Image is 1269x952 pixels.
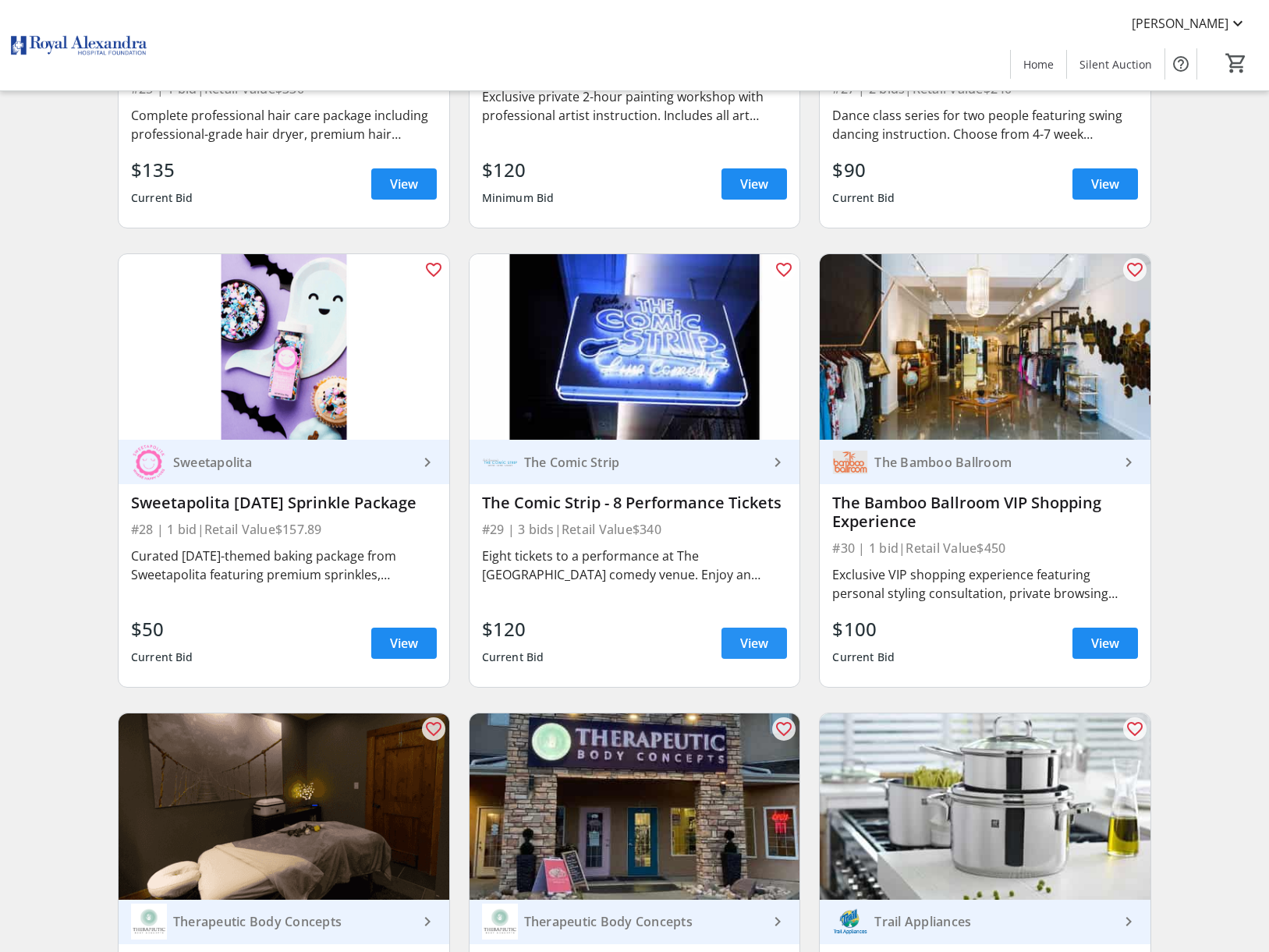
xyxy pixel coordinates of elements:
[740,634,768,653] span: View
[119,440,449,484] a: SweetapolitaSweetapolita
[832,904,868,940] img: Trail Appliances
[868,455,1119,470] div: The Bamboo Ballroom
[1067,50,1164,79] a: Silent Auction
[390,175,418,193] span: View
[768,453,787,472] mat-icon: keyboard_arrow_right
[131,518,437,540] div: #28 | 1 bid | Retail Value $157.89
[768,912,787,931] mat-icon: keyboard_arrow_right
[1125,720,1144,738] mat-icon: favorite_outline
[1119,453,1138,472] mat-icon: keyboard_arrow_right
[482,87,788,125] div: Exclusive private 2-hour painting workshop with professional artist instruction. Includes all art...
[820,900,1150,944] a: Trail AppliancesTrail Appliances
[482,156,555,184] div: $120
[131,156,193,184] div: $135
[482,547,788,584] div: Eight tickets to a performance at The [GEOGRAPHIC_DATA] comedy venue. Enjoy an evening of profess...
[418,912,437,931] mat-icon: keyboard_arrow_right
[1119,11,1260,36] button: [PERSON_NAME]
[131,184,193,212] div: Current Bid
[470,713,800,899] img: 60-Minute Therapeutic Massage #2
[1072,628,1138,659] a: View
[1072,168,1138,200] a: View
[371,628,437,659] a: View
[390,634,418,653] span: View
[832,156,895,184] div: $90
[1023,56,1054,73] span: Home
[1222,49,1250,77] button: Cart
[1119,912,1138,931] mat-icon: keyboard_arrow_right
[1165,48,1196,80] button: Help
[832,184,895,212] div: Current Bid
[131,547,437,584] div: Curated [DATE]-themed baking package from Sweetapolita featuring premium sprinkles, decorating su...
[868,914,1119,929] div: Trail Appliances
[418,453,437,472] mat-icon: keyboard_arrow_right
[832,106,1138,143] div: Dance class series for two people featuring swing dancing instruction. Choose from 4-7 week progr...
[9,6,148,84] img: Royal Alexandra Hospital Foundation's Logo
[131,643,193,671] div: Current Bid
[119,254,449,440] img: Sweetapolita Halloween Sprinkle Package
[131,904,167,940] img: Therapeutic Body Concepts
[119,713,449,899] img: 60-Minute Therapeutic Massage #1
[518,914,769,929] div: Therapeutic Body Concepts
[131,615,193,643] div: $50
[832,494,1138,531] div: The Bamboo Ballroom VIP Shopping Experience
[482,184,555,212] div: Minimum Bid
[1091,175,1119,193] span: View
[721,628,787,659] a: View
[167,455,418,470] div: Sweetapolita
[1132,14,1228,33] span: [PERSON_NAME]
[832,537,1138,559] div: #30 | 1 bid | Retail Value $450
[119,900,449,944] a: Therapeutic Body ConceptsTherapeutic Body Concepts
[1079,56,1152,73] span: Silent Auction
[482,904,518,940] img: Therapeutic Body Concepts
[820,713,1150,899] img: 9-Piece Professional Cookware Set
[820,254,1150,440] img: The Bamboo Ballroom VIP Shopping Experience
[424,260,443,279] mat-icon: favorite_outline
[721,168,787,200] a: View
[482,518,788,540] div: #29 | 3 bids | Retail Value $340
[1091,634,1119,653] span: View
[482,494,788,512] div: The Comic Strip - 8 Performance Tickets
[832,565,1138,603] div: Exclusive VIP shopping experience featuring personal styling consultation, private browsing time,...
[820,440,1150,484] a: The Bamboo BallroomThe Bamboo Ballroom
[424,720,443,738] mat-icon: favorite_outline
[518,455,769,470] div: The Comic Strip
[832,643,895,671] div: Current Bid
[470,440,800,484] a: The Comic StripThe Comic Strip
[740,175,768,193] span: View
[131,444,167,480] img: Sweetapolita
[470,900,800,944] a: Therapeutic Body ConceptsTherapeutic Body Concepts
[775,720,793,738] mat-icon: favorite_outline
[482,615,544,643] div: $120
[371,168,437,200] a: View
[832,444,868,480] img: The Bamboo Ballroom
[832,615,895,643] div: $100
[167,914,418,929] div: Therapeutic Body Concepts
[131,106,437,143] div: Complete professional hair care package including professional-grade hair dryer, premium hair pro...
[775,260,793,279] mat-icon: favorite_outline
[1011,50,1066,79] a: Home
[470,254,800,440] img: The Comic Strip - 8 Performance Tickets
[131,494,437,512] div: Sweetapolita [DATE] Sprinkle Package
[482,444,518,480] img: The Comic Strip
[482,643,544,671] div: Current Bid
[1125,260,1144,279] mat-icon: favorite_outline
